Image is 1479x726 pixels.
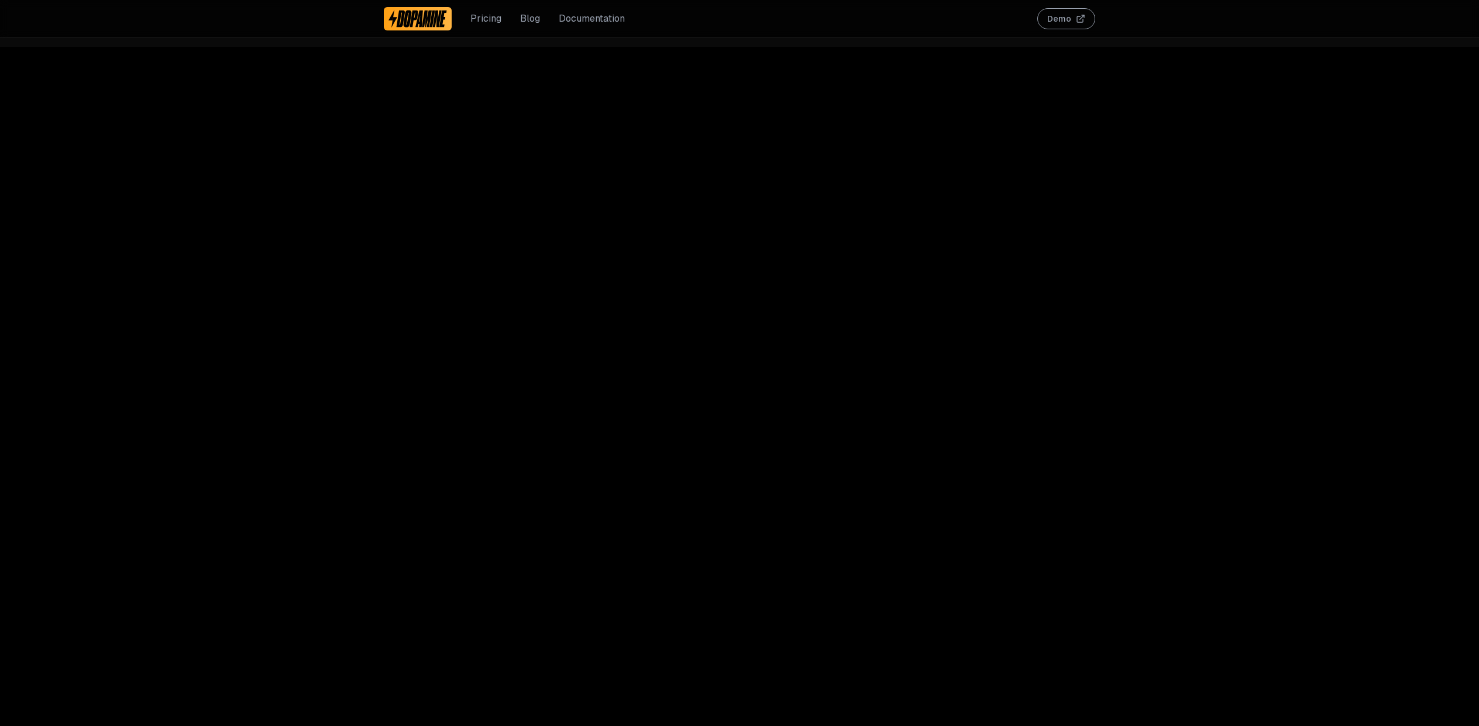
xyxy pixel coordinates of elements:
[384,7,452,30] a: Dopamine
[388,9,447,28] img: Dopamine
[470,12,501,26] a: Pricing
[520,12,540,26] a: Blog
[559,12,625,26] a: Documentation
[1037,8,1095,29] button: Demo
